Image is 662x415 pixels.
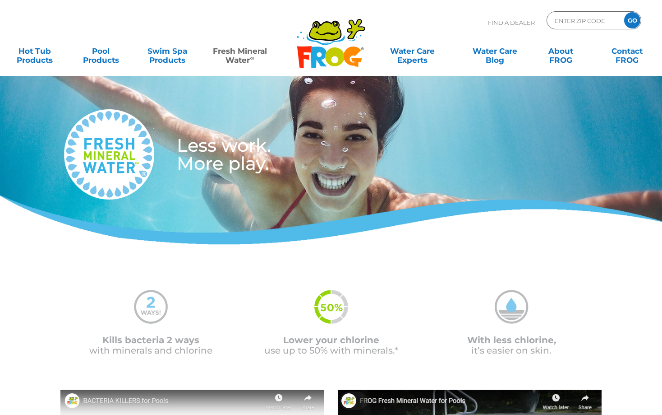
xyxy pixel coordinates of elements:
[554,14,615,27] input: Zip Code Form
[421,335,602,356] p: it’s easier on skin.
[371,42,455,60] a: Water CareExperts
[250,55,254,61] sup: ∞
[488,11,535,34] p: Find A Dealer
[602,42,653,60] a: ContactFROG
[102,335,199,345] span: Kills bacteria 2 ways
[241,335,421,356] p: use up to 50% with minerals.*
[64,109,154,200] img: fresh-mineral-water-logo-medium
[469,42,520,60] a: Water CareBlog
[134,290,168,324] img: mineral-water-2-ways
[283,335,379,345] span: Lower your chlorine
[177,136,386,173] h3: Less work. More play.
[495,290,529,324] img: mineral-water-less-chlorine
[208,42,272,60] a: Fresh MineralWater∞
[535,42,587,60] a: AboutFROG
[314,290,348,324] img: fmw-50percent-icon
[9,42,60,60] a: Hot TubProducts
[60,335,241,356] p: with minerals and chlorine
[75,42,127,60] a: PoolProducts
[624,12,640,28] input: GO
[467,335,556,345] span: With less chlorine,
[142,42,193,60] a: Swim SpaProducts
